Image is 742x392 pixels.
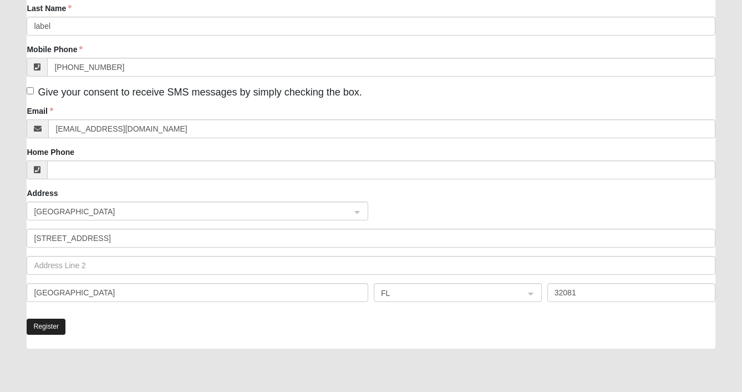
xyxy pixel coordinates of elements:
[27,3,72,14] label: Last Name
[38,87,362,98] span: Give your consent to receive SMS messages by simply checking the box.
[547,283,715,302] input: Zip
[27,319,65,335] button: Register
[27,283,368,302] input: City
[27,87,34,94] input: Give your consent to receive SMS messages by simply checking the box.
[34,205,341,218] span: United States
[27,44,83,55] label: Mobile Phone
[381,287,515,299] span: FL
[27,147,74,158] label: Home Phone
[27,105,53,117] label: Email
[27,188,58,199] label: Address
[27,229,715,248] input: Address Line 1
[27,256,715,275] input: Address Line 2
